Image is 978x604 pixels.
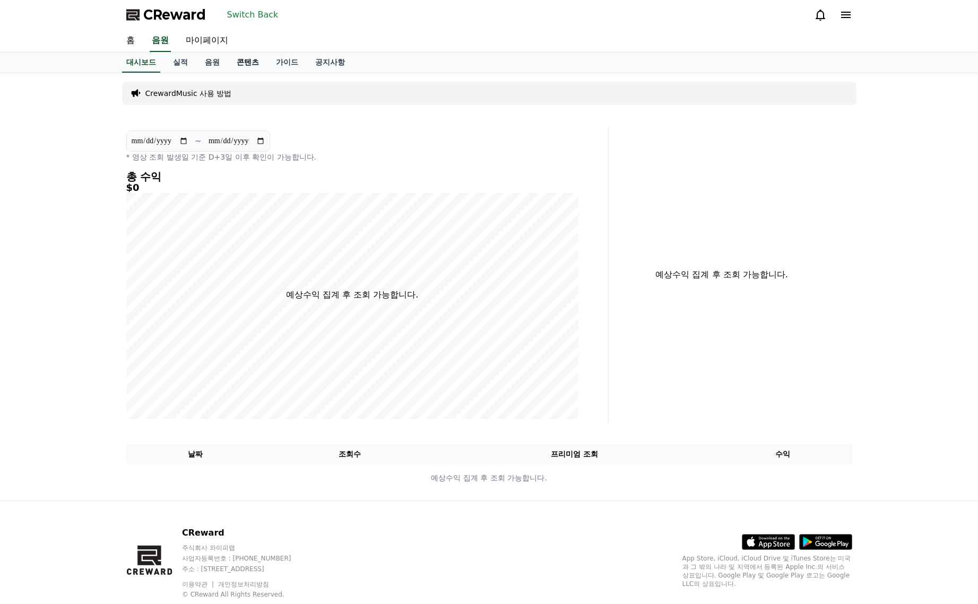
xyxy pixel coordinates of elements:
h4: 총 수익 [126,171,578,182]
p: 주식회사 와이피랩 [182,544,311,552]
p: 사업자등록번호 : [PHONE_NUMBER] [182,554,311,563]
a: 대시보드 [122,52,160,73]
th: 날짜 [126,444,265,464]
h5: $0 [126,182,578,193]
a: 마이페이지 [177,30,237,52]
a: 음원 [150,30,171,52]
p: App Store, iCloud, iCloud Drive 및 iTunes Store는 미국과 그 밖의 나라 및 지역에서 등록된 Apple Inc.의 서비스 상표입니다. Goo... [682,554,852,588]
a: CReward [126,6,206,23]
button: Switch Back [223,6,283,23]
span: CReward [143,6,206,23]
p: ~ [195,135,202,147]
a: 가이드 [267,52,307,73]
th: 수익 [714,444,852,464]
p: 예상수익 집계 후 조회 가능합니다. [286,288,418,301]
a: 실적 [165,52,196,73]
a: CrewardMusic 사용 방법 [145,88,232,99]
p: 주소 : [STREET_ADDRESS] [182,565,311,573]
a: 공지사항 [307,52,353,73]
p: * 영상 조회 발생일 기준 D+3일 이후 확인이 가능합니다. [126,152,578,162]
p: 예상수익 집계 후 조회 가능합니다. [127,472,852,484]
a: 콘텐츠 [228,52,267,73]
p: 예상수익 집계 후 조회 가능합니다. [617,268,827,281]
a: 홈 [118,30,143,52]
a: 개인정보처리방침 [218,581,269,588]
a: 음원 [196,52,228,73]
a: 이용약관 [182,581,215,588]
th: 조회수 [264,444,435,464]
p: © CReward All Rights Reserved. [182,590,311,599]
p: CReward [182,527,311,539]
th: 프리미엄 조회 [435,444,714,464]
